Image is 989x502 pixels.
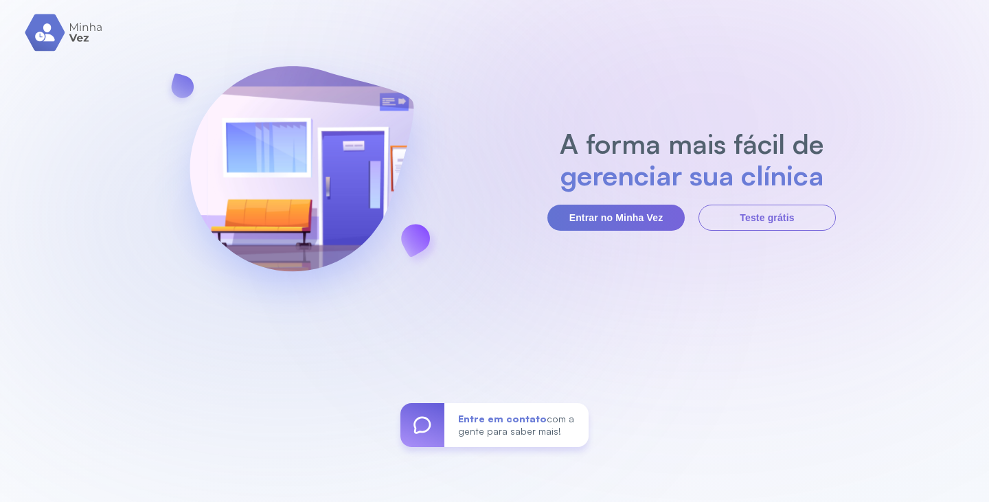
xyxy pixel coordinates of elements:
[444,403,589,447] div: com a gente para saber mais!
[698,205,836,231] button: Teste grátis
[553,128,831,159] h2: A forma mais fácil de
[553,159,831,191] h2: gerenciar sua clínica
[458,413,547,424] span: Entre em contato
[153,30,450,328] img: banner-login.svg
[25,14,104,52] img: logo.svg
[547,205,685,231] button: Entrar no Minha Vez
[400,403,589,447] a: Entre em contatocom a gente para saber mais!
